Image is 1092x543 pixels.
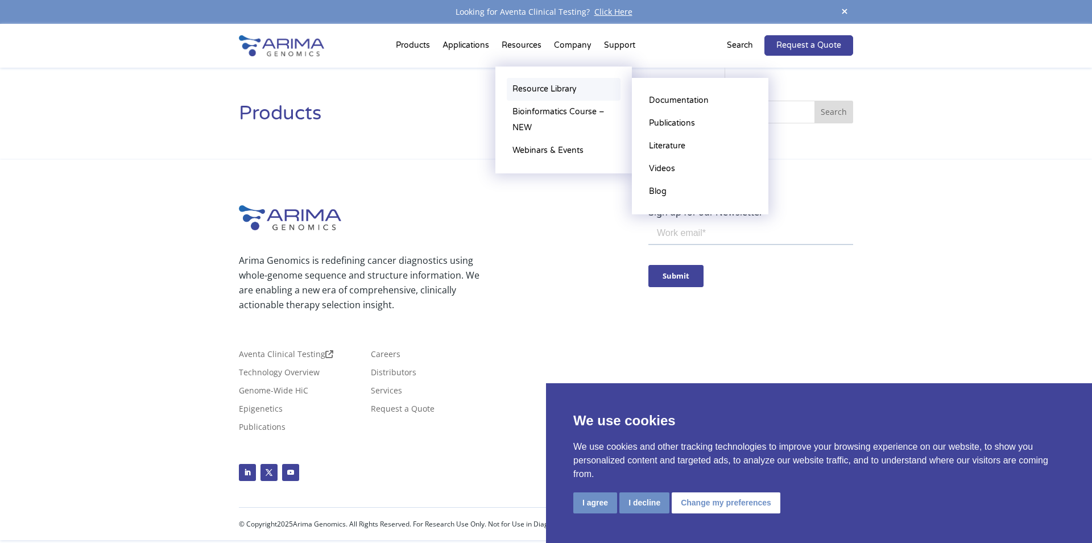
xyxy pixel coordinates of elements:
a: Genome-Wide HiC [239,387,308,399]
a: Publications [239,423,286,436]
p: We use cookies and other tracking technologies to improve your browsing experience on our website... [573,440,1065,481]
div: Looking for Aventa Clinical Testing? [239,5,853,19]
button: I agree [573,492,617,513]
button: I decline [619,492,669,513]
a: Literature [643,135,757,157]
a: Webinars & Events [507,139,621,162]
a: Resource Library [507,78,621,101]
a: Services [371,387,402,399]
img: Arima-Genomics-logo [239,205,341,230]
span: 2025 [277,519,293,529]
a: Technology Overview [239,368,320,381]
a: Publications [643,112,757,135]
a: Follow on LinkedIn [239,464,256,481]
a: Aventa Clinical Testing [239,350,333,363]
a: Epigenetics [239,405,283,417]
a: Bioinformatics Course – NEW [507,101,621,139]
button: Search [814,101,853,123]
a: Documentation [643,89,757,112]
a: Request a Quote [371,405,435,417]
button: Change my preferences [672,492,780,513]
p: We use cookies [573,411,1065,431]
a: Distributors [371,368,416,381]
a: Careers [371,350,400,363]
p: © Copyright Arima Genomics. All Rights Reserved. For Research Use Only. Not for Use in Diagnostic... [239,517,700,532]
a: Blog [643,180,757,203]
h1: Products [239,101,691,135]
a: Follow on Youtube [282,464,299,481]
a: Videos [643,157,757,180]
a: Request a Quote [764,35,853,56]
p: Search [727,38,753,53]
iframe: Form 0 [648,220,853,295]
a: Click Here [590,6,637,17]
img: Arima-Genomics-logo [239,35,324,56]
a: Follow on X [260,464,278,481]
p: Arima Genomics is redefining cancer diagnostics using whole-genome sequence and structure informa... [239,253,485,312]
